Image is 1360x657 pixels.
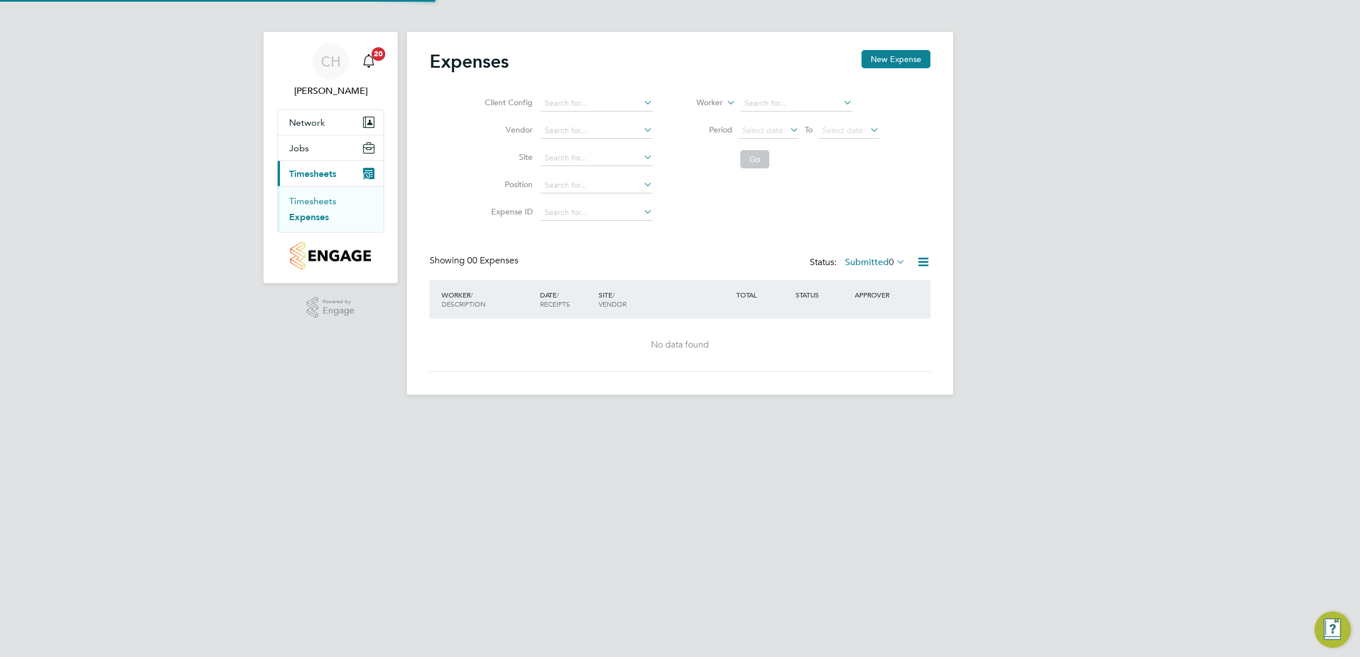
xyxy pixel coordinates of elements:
[742,125,783,135] span: Select date
[740,150,769,168] button: Go
[323,297,355,307] span: Powered by
[357,43,380,80] a: 20
[278,135,384,160] button: Jobs
[307,297,355,319] a: Powered byEngage
[278,186,384,232] div: Timesheets
[671,97,723,109] label: Worker
[541,177,653,193] input: Search for...
[481,125,533,135] label: Vendor
[321,54,341,69] span: CH
[277,43,384,98] a: CH[PERSON_NAME]
[263,32,398,283] nav: Main navigation
[801,122,816,137] span: To
[733,284,793,305] div: TOTAL
[537,284,596,314] div: DATE
[277,242,384,270] a: Go to home page
[852,284,911,305] div: APPROVER
[467,255,518,266] span: 00 Expenses
[481,152,533,162] label: Site
[277,84,384,98] span: Charlie Hughes
[793,284,852,305] div: STATUS
[289,168,336,179] span: Timesheets
[541,96,653,111] input: Search for...
[596,284,733,314] div: SITE
[540,299,570,308] span: RECEIPTS
[681,125,732,135] label: Period
[541,205,653,221] input: Search for...
[599,299,627,308] span: VENDOR
[612,290,615,299] span: /
[889,257,894,268] span: 0
[1314,611,1351,648] button: Engage Resource Center
[372,47,385,61] span: 20
[439,284,537,314] div: WORKER
[278,161,384,186] button: Timesheets
[481,206,533,217] label: Expense ID
[740,96,852,111] input: Search for...
[289,196,336,206] a: Timesheets
[471,290,473,299] span: /
[541,150,653,166] input: Search for...
[289,117,325,128] span: Network
[441,339,919,351] div: No data found
[481,179,533,189] label: Position
[289,212,329,222] a: Expenses
[481,97,533,108] label: Client Config
[430,50,509,73] h2: Expenses
[541,123,653,139] input: Search for...
[862,50,930,68] button: New Expense
[557,290,559,299] span: /
[323,306,355,316] span: Engage
[290,242,370,270] img: countryside-properties-logo-retina.png
[289,143,309,154] span: Jobs
[810,255,908,271] div: Status:
[845,257,905,268] label: Submitted
[822,125,863,135] span: Select date
[442,299,485,308] span: DESCRIPTION
[278,110,384,135] button: Network
[430,255,521,267] div: Showing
